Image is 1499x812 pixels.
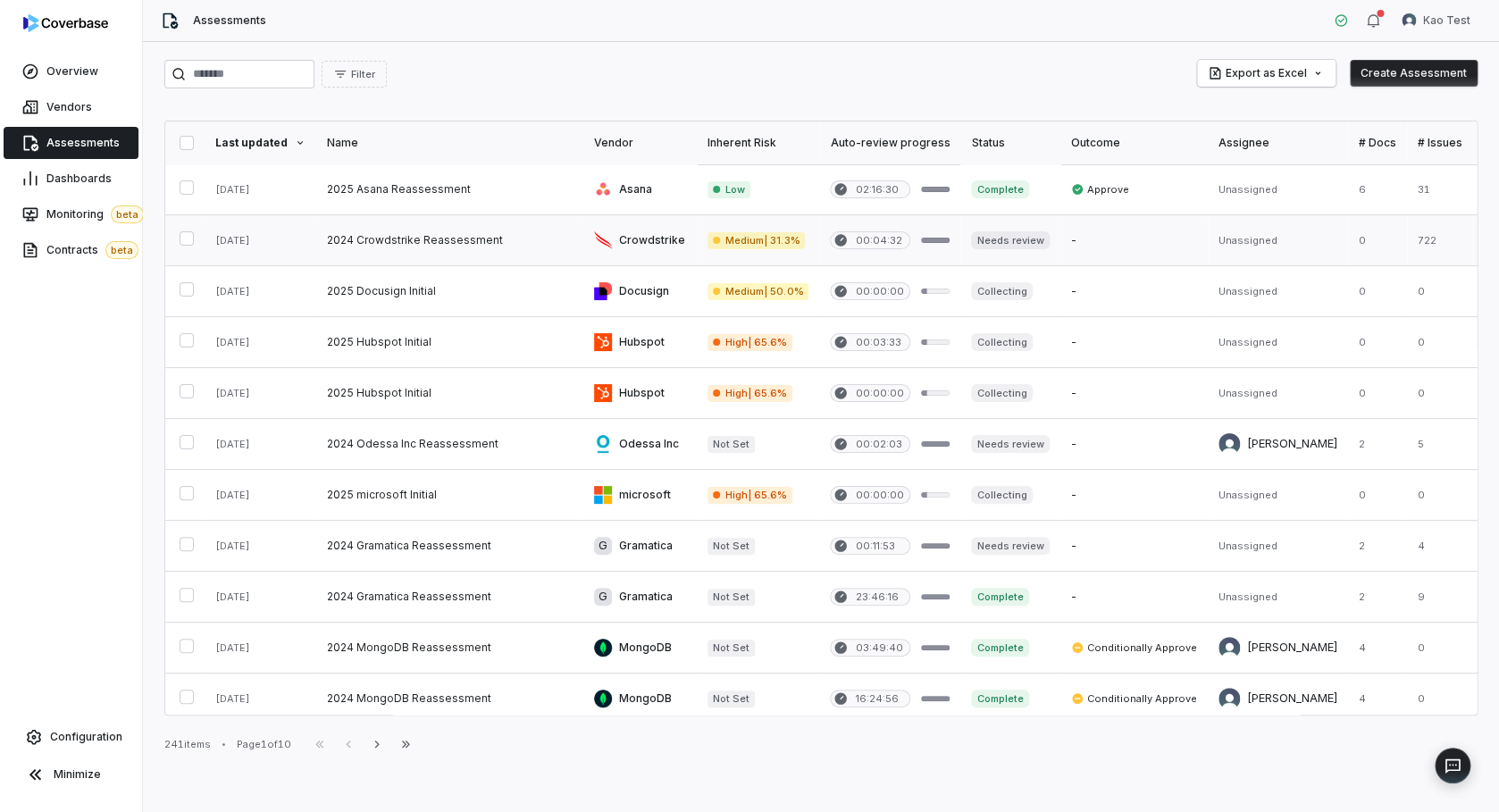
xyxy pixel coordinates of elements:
[1418,136,1462,150] div: # Issues
[4,234,138,266] a: Contractsbeta
[46,64,98,79] span: Overview
[237,738,291,751] div: Page 1 of 10
[222,738,226,750] div: •
[1060,215,1208,266] td: -
[46,205,144,223] span: Monitoring
[46,172,112,186] span: Dashboards
[327,136,573,150] div: Name
[1060,317,1208,368] td: -
[1197,60,1336,87] button: Export as Excel
[4,127,138,159] a: Assessments
[1402,13,1416,28] img: Kao Test avatar
[4,163,138,195] a: Dashboards
[1060,368,1208,419] td: -
[4,55,138,88] a: Overview
[164,738,211,751] div: 241 items
[4,91,138,123] a: Vendors
[4,198,138,230] a: Monitoringbeta
[215,136,306,150] div: Last updated
[105,241,138,259] span: beta
[1060,521,1208,572] td: -
[111,205,144,223] span: beta
[1218,433,1240,455] img: Lili Jiang avatar
[1218,637,1240,658] img: Lili Jiang avatar
[193,13,266,28] span: Assessments
[7,721,135,753] a: Configuration
[322,61,387,88] button: Filter
[50,730,122,744] span: Configuration
[46,100,92,114] span: Vendors
[1060,419,1208,470] td: -
[1060,266,1208,317] td: -
[708,136,808,150] div: Inherent Risk
[1391,7,1481,34] button: Kao Test avatarKao Test
[1423,13,1470,28] span: Kao Test
[1359,136,1396,150] div: # Docs
[971,136,1049,150] div: Status
[830,136,950,150] div: Auto-review progress
[594,136,686,150] div: Vendor
[46,241,138,259] span: Contracts
[1218,136,1337,150] div: Assignee
[351,68,375,81] span: Filter
[1350,60,1478,87] button: Create Assessment
[7,757,135,792] button: Minimize
[54,767,101,782] span: Minimize
[1218,688,1240,709] img: Lili Jiang avatar
[1060,470,1208,521] td: -
[1060,572,1208,623] td: -
[46,136,120,150] span: Assessments
[1071,136,1197,150] div: Outcome
[23,14,108,32] img: logo-D7KZi-bG.svg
